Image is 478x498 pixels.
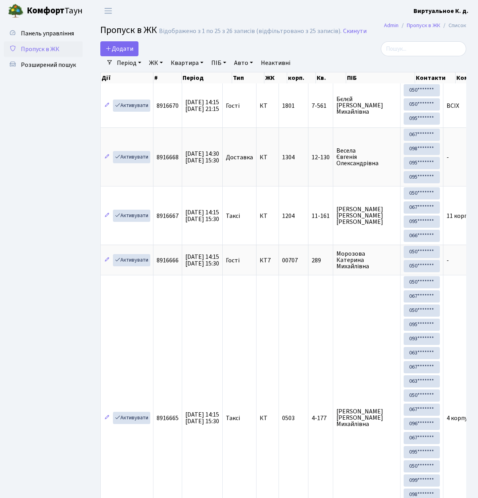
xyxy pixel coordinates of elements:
th: корп. [287,72,316,83]
span: Пропуск в ЖК [21,45,59,53]
a: Пропуск в ЖК [407,21,440,30]
span: Гості [226,103,240,109]
span: КТ [260,213,275,219]
span: [PERSON_NAME] [PERSON_NAME] [PERSON_NAME] [336,206,397,225]
a: Панель управління [4,26,83,41]
a: Розширений пошук [4,57,83,73]
li: Список [440,21,466,30]
a: Неактивні [258,56,293,70]
span: 4-177 [312,415,330,421]
span: [DATE] 14:15 [DATE] 15:30 [185,253,219,268]
span: [DATE] 14:30 [DATE] 15:30 [185,149,219,165]
span: Таксі [226,213,240,219]
a: Додати [100,41,138,56]
span: 289 [312,257,330,264]
a: Квартира [168,56,207,70]
a: ЖК [146,56,166,70]
span: Бєлєй [PERSON_NAME] Михайлівна [336,96,397,115]
span: 7-561 [312,103,330,109]
a: Активувати [113,151,150,163]
th: ПІБ [346,72,415,83]
span: Доставка [226,154,253,160]
span: КТ [260,103,275,109]
th: Кв. [316,72,346,83]
img: logo.png [8,3,24,19]
a: Активувати [113,100,150,112]
span: - [447,256,449,265]
span: [DATE] 14:15 [DATE] 15:30 [185,410,219,426]
span: ВСІХ [447,101,459,110]
th: Тип [232,72,264,83]
button: Переключити навігацію [98,4,118,17]
a: Пропуск в ЖК [4,41,83,57]
span: Панель управління [21,29,74,38]
span: 00707 [282,256,298,265]
span: 8916668 [157,153,179,162]
a: Admin [384,21,399,30]
a: Авто [231,56,256,70]
th: ЖК [264,72,287,83]
span: [DATE] 14:15 [DATE] 21:15 [185,98,219,113]
th: Період [182,72,232,83]
th: Дії [101,72,153,83]
span: 8916665 [157,414,179,422]
a: Період [114,56,144,70]
span: Морозова Катерина Михайлівна [336,251,397,269]
span: 1204 [282,212,295,220]
span: 1801 [282,101,295,110]
span: КТ7 [260,257,275,264]
span: Таун [27,4,83,18]
span: [PERSON_NAME] [PERSON_NAME] Михайлівна [336,408,397,427]
span: Додати [105,44,133,53]
b: Виртуальное К. д. [413,7,469,15]
th: Контакти [415,72,456,83]
span: Гості [226,257,240,264]
a: Скинути [343,28,367,35]
th: # [153,72,182,83]
span: 1304 [282,153,295,162]
span: 8916670 [157,101,179,110]
span: Розширений пошук [21,61,76,69]
span: 8916667 [157,212,179,220]
span: 11-161 [312,213,330,219]
div: Відображено з 1 по 25 з 26 записів (відфільтровано з 25 записів). [159,28,341,35]
a: ПІБ [208,56,229,70]
b: Комфорт [27,4,65,17]
a: Активувати [113,210,150,222]
input: Пошук... [381,41,466,56]
span: 12-130 [312,154,330,160]
span: Пропуск в ЖК [100,23,157,37]
span: 0503 [282,414,295,422]
a: Активувати [113,254,150,266]
a: Виртуальное К. д. [413,6,469,16]
span: Весела Євгенія Олександрівна [336,148,397,166]
span: Таксі [226,415,240,421]
a: Активувати [113,412,150,424]
span: КТ [260,154,275,160]
span: [DATE] 14:15 [DATE] 15:30 [185,208,219,223]
span: - [447,153,449,162]
nav: breadcrumb [372,17,478,34]
span: КТ [260,415,275,421]
span: 8916666 [157,256,179,265]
